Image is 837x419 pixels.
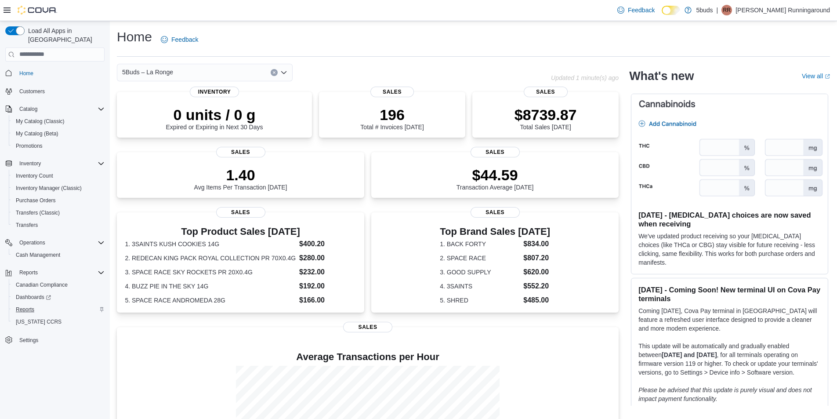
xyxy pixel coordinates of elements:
button: Promotions [9,140,108,152]
span: Inventory [190,87,239,97]
p: 1.40 [194,166,287,184]
strong: [DATE] and [DATE] [662,351,717,358]
span: Cash Management [12,250,105,260]
span: Sales [343,322,392,332]
div: Expired or Expiring in Next 30 Days [166,106,263,131]
em: Please be advised that this update is purely visual and does not impact payment functionality. [638,386,812,402]
a: My Catalog (Classic) [12,116,68,127]
nav: Complex example [5,63,105,369]
a: Transfers (Classic) [12,208,63,218]
h3: Top Product Sales [DATE] [125,226,356,237]
span: Sales [471,147,520,157]
span: Purchase Orders [12,195,105,206]
a: Feedback [614,1,658,19]
dd: $280.00 [299,253,356,263]
a: Home [16,68,37,79]
button: Inventory [16,158,44,169]
p: 5buds [696,5,713,15]
a: My Catalog (Beta) [12,128,62,139]
span: Transfers (Classic) [12,208,105,218]
span: Inventory Count [16,172,53,179]
input: Dark Mode [662,6,680,15]
a: Feedback [157,31,202,48]
span: Feedback [628,6,655,15]
span: My Catalog (Beta) [16,130,58,137]
span: Inventory Count [12,171,105,181]
a: Purchase Orders [12,195,59,206]
dt: 5. SHRED [440,296,520,305]
span: Promotions [16,142,43,149]
span: Transfers [16,222,38,229]
span: Canadian Compliance [12,280,105,290]
a: Dashboards [12,292,54,302]
span: Inventory [19,160,41,167]
h3: [DATE] - Coming Soon! New terminal UI on Cova Pay terminals [638,285,821,303]
span: 5Buds – La Ronge [122,67,173,77]
dt: 4. BUZZ PIE IN THE SKY 14G [125,282,296,291]
dt: 4. 3SAINTS [440,282,520,291]
a: Inventory Count [12,171,57,181]
a: Transfers [12,220,41,230]
dd: $166.00 [299,295,356,306]
span: Load All Apps in [GEOGRAPHIC_DATA] [25,26,105,44]
dt: 3. SPACE RACE SKY ROCKETS PR 20X0.4G [125,268,296,277]
button: Canadian Compliance [9,279,108,291]
h2: What's new [629,69,694,83]
h3: [DATE] - [MEDICAL_DATA] choices are now saved when receiving [638,211,821,228]
button: Home [2,67,108,80]
dt: 2. REDECAN KING PACK ROYAL COLLECTION PR 70X0.4G [125,254,296,262]
p: Coming [DATE], Cova Pay terminal in [GEOGRAPHIC_DATA] will feature a refreshed user interface des... [638,306,821,333]
div: Avg Items Per Transaction [DATE] [194,166,287,191]
a: Customers [16,86,48,97]
button: Transfers (Classic) [9,207,108,219]
a: Canadian Compliance [12,280,71,290]
dt: 3. GOOD SUPPLY [440,268,520,277]
a: Cash Management [12,250,64,260]
dd: $485.00 [523,295,550,306]
a: Dashboards [9,291,108,303]
span: Purchase Orders [16,197,56,204]
dd: $807.20 [523,253,550,263]
span: Home [16,68,105,79]
button: My Catalog (Classic) [9,115,108,128]
dd: $834.00 [523,239,550,249]
span: Reports [16,306,34,313]
h1: Home [117,28,152,46]
span: Inventory Manager (Classic) [12,183,105,193]
span: [US_STATE] CCRS [16,318,62,325]
dd: $552.20 [523,281,550,291]
span: My Catalog (Beta) [12,128,105,139]
span: Canadian Compliance [16,281,68,288]
dt: 5. SPACE RACE ANDROMEDA 28G [125,296,296,305]
span: Transfers [12,220,105,230]
button: Open list of options [280,69,287,76]
span: Catalog [16,104,105,114]
a: View allExternal link [802,73,830,80]
div: Total # Invoices [DATE] [360,106,424,131]
button: Catalog [16,104,41,114]
button: Inventory [2,157,108,170]
span: Operations [19,239,45,246]
button: Operations [16,237,49,248]
button: Purchase Orders [9,194,108,207]
div: Riel Runningaround [721,5,732,15]
button: Operations [2,237,108,249]
span: Settings [16,334,105,345]
span: Reports [16,267,105,278]
span: Feedback [171,35,198,44]
a: Promotions [12,141,46,151]
button: Reports [16,267,41,278]
span: Sales [370,87,414,97]
button: Catalog [2,103,108,115]
button: Reports [9,303,108,316]
p: $44.59 [457,166,534,184]
span: Sales [216,207,265,218]
span: Home [19,70,33,77]
span: Catalog [19,106,37,113]
button: Transfers [9,219,108,231]
p: 196 [360,106,424,124]
dd: $620.00 [523,267,550,277]
p: Updated 1 minute(s) ago [551,74,619,81]
dd: $400.20 [299,239,356,249]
